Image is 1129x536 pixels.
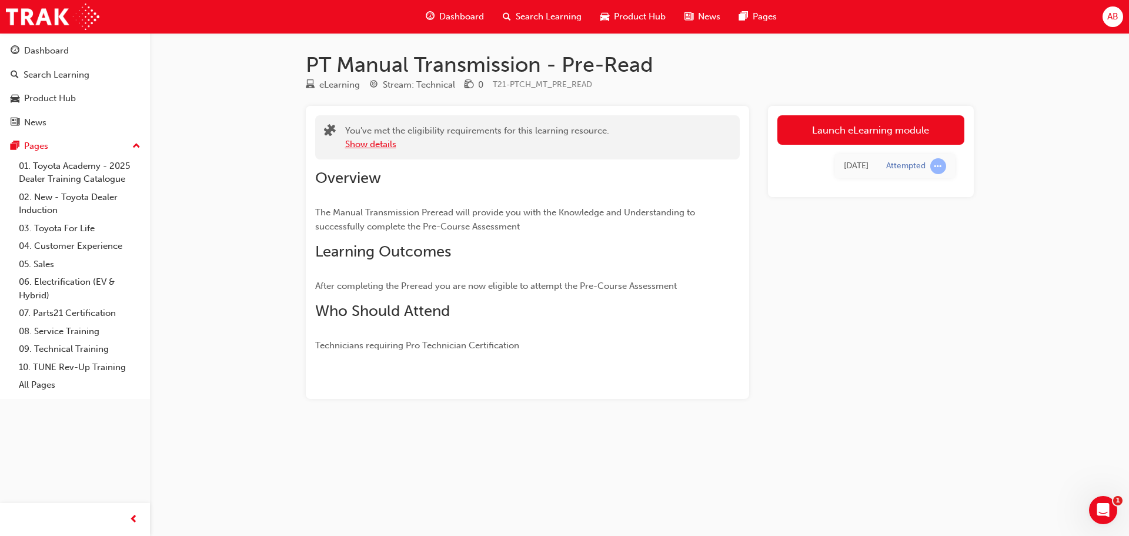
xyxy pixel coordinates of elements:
button: Pages [5,135,145,157]
div: News [24,116,46,129]
div: Dashboard [24,44,69,58]
span: AB [1107,10,1118,24]
a: news-iconNews [675,5,730,29]
div: Stream: Technical [383,78,455,92]
span: Pages [753,10,777,24]
span: car-icon [600,9,609,24]
a: 06. Electrification (EV & Hybrid) [14,273,145,304]
span: car-icon [11,94,19,104]
span: guage-icon [11,46,19,56]
a: 07. Parts21 Certification [14,304,145,322]
div: Stream [369,78,455,92]
span: up-icon [132,139,141,154]
div: eLearning [319,78,360,92]
iframe: Intercom live chat [1089,496,1117,524]
a: Search Learning [5,64,145,86]
div: Product Hub [24,92,76,105]
span: target-icon [369,80,378,91]
a: Product Hub [5,88,145,109]
a: Dashboard [5,40,145,62]
a: 03. Toyota For Life [14,219,145,238]
span: news-icon [11,118,19,128]
span: search-icon [503,9,511,24]
a: pages-iconPages [730,5,786,29]
span: Search Learning [516,10,582,24]
button: DashboardSearch LearningProduct HubNews [5,38,145,135]
div: 0 [478,78,483,92]
div: Attempted [886,161,926,172]
span: Overview [315,169,381,187]
a: 02. New - Toyota Dealer Induction [14,188,145,219]
a: car-iconProduct Hub [591,5,675,29]
div: Pages [24,139,48,153]
button: AB [1103,6,1123,27]
a: guage-iconDashboard [416,5,493,29]
span: puzzle-icon [324,125,336,139]
a: 10. TUNE Rev-Up Training [14,358,145,377]
a: 05. Sales [14,255,145,274]
div: Search Learning [24,68,89,82]
span: news-icon [684,9,693,24]
span: The Manual Transmission Preread will provide you with the Knowledge and Understanding to successf... [315,207,697,232]
div: Sun Sep 14 2025 21:12:20 GMT+0800 (Australian Western Standard Time) [844,159,869,173]
div: Type [306,78,360,92]
a: search-iconSearch Learning [493,5,591,29]
a: All Pages [14,376,145,394]
span: money-icon [465,80,473,91]
span: Learning Outcomes [315,242,451,261]
span: search-icon [11,70,19,81]
div: Price [465,78,483,92]
span: Who Should Attend [315,302,450,320]
button: Show details [345,138,396,151]
a: 04. Customer Experience [14,237,145,255]
span: guage-icon [426,9,435,24]
span: pages-icon [11,141,19,152]
span: Product Hub [614,10,666,24]
a: 01. Toyota Academy - 2025 Dealer Training Catalogue [14,157,145,188]
h1: PT Manual Transmission - Pre-Read [306,52,974,78]
a: 08. Service Training [14,322,145,341]
span: pages-icon [739,9,748,24]
span: Learning resource code [493,79,592,89]
a: News [5,112,145,134]
span: learningRecordVerb_ATTEMPT-icon [930,158,946,174]
span: 1 [1113,496,1123,505]
span: learningResourceType_ELEARNING-icon [306,80,315,91]
img: Trak [6,4,99,30]
a: 09. Technical Training [14,340,145,358]
span: After completing the Preread you are now eligible to attempt the Pre-Course Assessment [315,281,677,291]
span: prev-icon [129,512,138,527]
div: You've met the eligibility requirements for this learning resource. [345,124,609,151]
a: Launch eLearning module [777,115,964,145]
span: News [698,10,720,24]
span: Technicians requiring Pro Technician Certification [315,340,519,351]
span: Dashboard [439,10,484,24]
